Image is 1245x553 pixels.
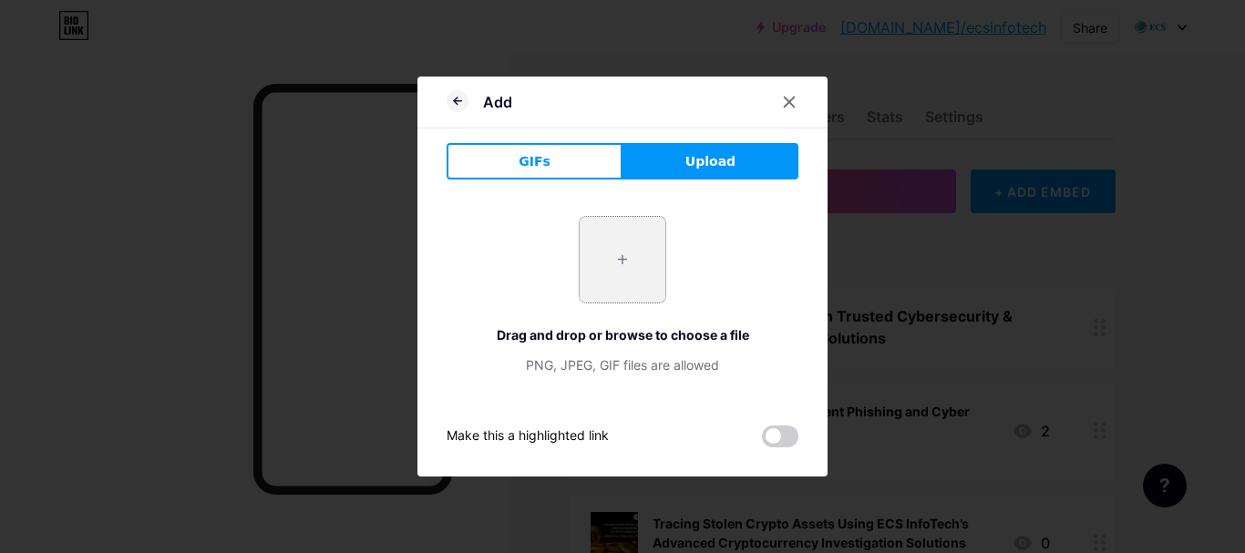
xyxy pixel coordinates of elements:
div: Make this a highlighted link [447,425,609,447]
div: PNG, JPEG, GIF files are allowed [447,355,798,374]
button: GIFs [447,143,622,179]
span: Upload [685,152,736,171]
div: Add [483,91,512,113]
div: Drag and drop or browse to choose a file [447,325,798,344]
button: Upload [622,143,798,179]
span: GIFs [519,152,550,171]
